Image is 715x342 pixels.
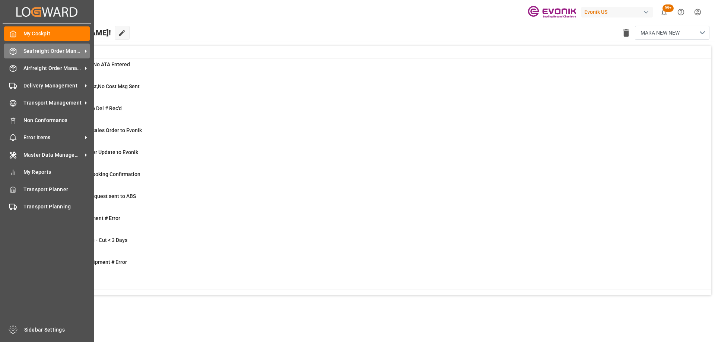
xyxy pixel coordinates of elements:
span: My Cockpit [23,30,90,38]
span: ETD>3 Days Past,No Cost Msg Sent [57,83,140,89]
a: 2Main-Leg Shipment # ErrorShipment [38,214,702,230]
span: Delivery Management [23,82,82,90]
a: My Cockpit [4,26,90,41]
span: Non Conformance [23,116,90,124]
a: 29TU: PGI Missing - Cut < 3 DaysTransport Unit [38,236,702,252]
a: 43ABS: Missing Booking ConfirmationShipment [38,170,702,186]
span: Master Data Management [23,151,82,159]
a: Non Conformance [4,113,90,127]
span: Transport Planning [23,203,90,211]
span: Seafreight Order Management [23,47,82,55]
span: Transport Management [23,99,82,107]
span: Transport Planner [23,186,90,194]
a: 0Error Sales Order Update to EvonikShipment [38,148,702,164]
a: Transport Planning [4,199,90,214]
a: 15ETD>3 Days Past,No Cost Msg SentShipment [38,83,702,98]
span: Airfreight Order Management [23,64,82,72]
a: 4ETD < 3 Days,No Del # Rec'dShipment [38,105,702,120]
a: 1Error on Initial Sales Order to EvonikShipment [38,127,702,142]
a: 3ETA > 10 Days , No ATA EnteredShipment [38,61,702,76]
span: Sidebar Settings [24,326,91,334]
a: Transport Planner [4,182,90,196]
span: Error Sales Order Update to Evonik [57,149,138,155]
span: My Reports [23,168,90,176]
span: ABS: Missing Booking Confirmation [57,171,140,177]
span: Error on Initial Sales Order to Evonik [57,127,142,133]
a: My Reports [4,165,90,179]
span: Pending Bkg Request sent to ABS [57,193,136,199]
span: Error Items [23,134,82,141]
a: 1TU : Pre-Leg Shipment # ErrorTransport Unit [38,258,702,274]
a: 2Pending Bkg Request sent to ABSShipment [38,192,702,208]
span: Hello [PERSON_NAME]! [31,26,111,40]
img: Evonik-brand-mark-Deep-Purple-RGB.jpeg_1700498283.jpeg [528,6,576,19]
